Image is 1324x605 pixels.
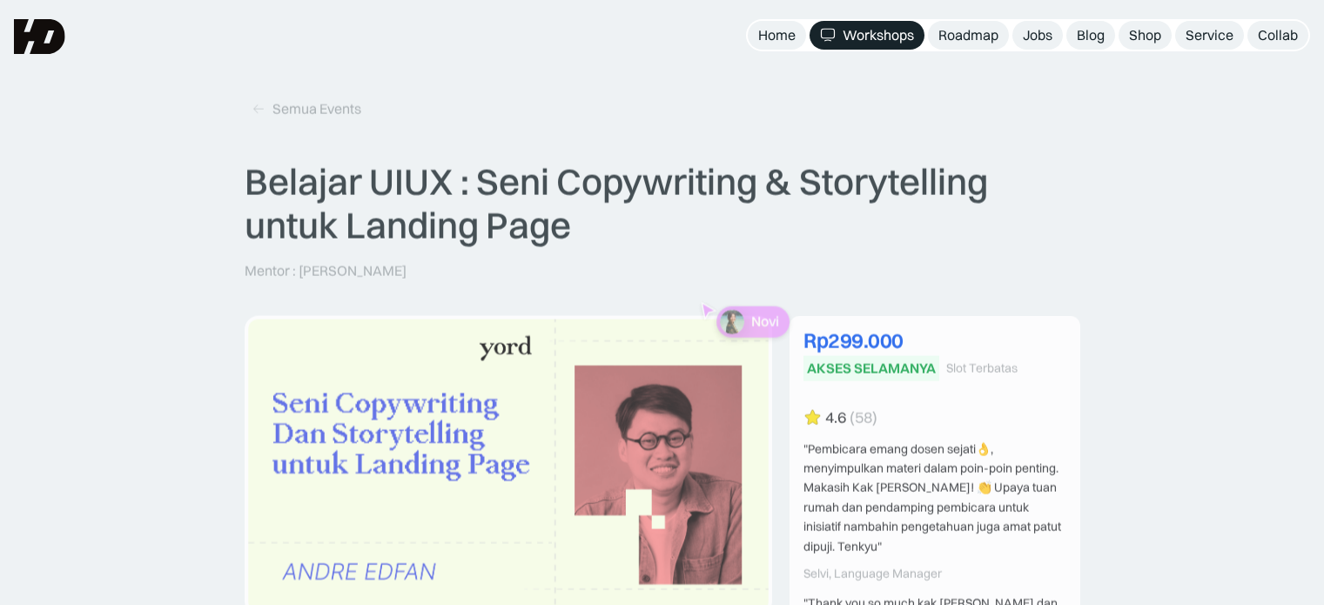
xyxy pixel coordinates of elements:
div: Slot Terbatas [946,361,1018,376]
div: "Pembicara emang dosen sejati👌, menyimpulkan materi dalam poin-poin penting. Makasih Kak [PERSON_... [803,440,1066,556]
div: 4.6 [825,409,846,427]
div: Jobs [1023,26,1052,44]
a: Roadmap [928,21,1009,50]
a: Service [1175,21,1244,50]
a: Workshops [810,21,924,50]
div: Semua Events [272,100,361,118]
a: Semua Events [245,95,368,124]
div: (58) [850,409,877,427]
div: Selvi, Language Manager [803,567,1066,581]
p: Novi [751,313,779,330]
a: Shop [1119,21,1172,50]
a: Home [748,21,806,50]
p: Mentor : [PERSON_NAME] [245,261,407,279]
a: Blog [1066,21,1115,50]
div: Workshops [843,26,914,44]
div: Collab [1258,26,1298,44]
div: AKSES SELAMANYA [807,360,936,378]
div: Rp299.000 [803,330,1066,351]
div: Service [1186,26,1233,44]
a: Collab [1247,21,1308,50]
a: Jobs [1012,21,1063,50]
div: Blog [1077,26,1105,44]
div: Home [758,26,796,44]
p: Belajar UIUX : Seni Copywriting & Storytelling untuk Landing Page [245,159,1080,247]
div: Roadmap [938,26,998,44]
div: Shop [1129,26,1161,44]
